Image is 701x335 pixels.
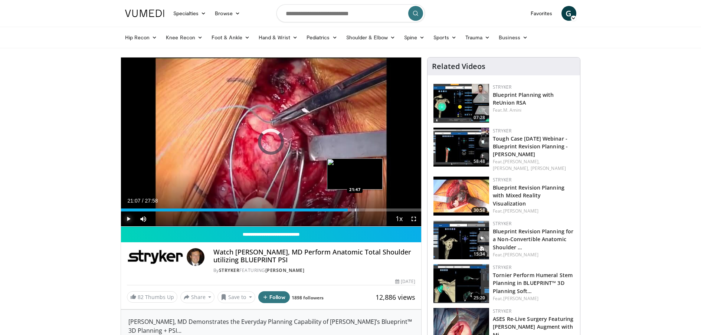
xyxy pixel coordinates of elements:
[433,84,489,123] a: 07:28
[433,220,489,259] a: 15:34
[493,208,574,214] div: Feat.
[494,30,532,45] a: Business
[503,107,522,113] a: M. Amini
[433,128,489,167] img: 2bd21fb6-1858-4721-ae6a-cc45830e2429.150x105_q85_crop-smart_upscale.jpg
[125,10,164,17] img: VuMedi Logo
[136,211,151,226] button: Mute
[392,211,406,226] button: Playback Rate
[493,177,511,183] a: Stryker
[432,62,485,71] h4: Related Videos
[213,248,415,264] h4: Watch [PERSON_NAME], MD Perform Anatomic Total Shoulder utilizing BLUEPRINT PSI
[503,252,538,258] a: [PERSON_NAME]
[493,107,574,114] div: Feat.
[292,295,324,301] a: 1898 followers
[493,184,564,207] a: Blueprint Revision Planning with Mixed Reality Visualization
[213,267,415,274] div: By FEATURING
[276,4,425,22] input: Search topics, interventions
[493,295,574,302] div: Feat.
[471,114,487,121] span: 07:28
[127,248,184,266] img: Stryker
[207,30,254,45] a: Foot & Ankle
[461,30,495,45] a: Trauma
[433,177,489,216] a: 30:58
[406,211,421,226] button: Fullscreen
[210,6,245,21] a: Browse
[302,30,342,45] a: Pediatrics
[128,198,141,204] span: 21:07
[503,158,540,165] a: [PERSON_NAME],
[503,208,538,214] a: [PERSON_NAME]
[471,158,487,165] span: 58:48
[471,295,487,301] span: 25:20
[493,272,573,294] a: Tornier Perform Humeral Stem Planning in BLUEPRINT™ 3D Planning Soft…
[471,251,487,257] span: 15:34
[400,30,429,45] a: Spine
[258,291,290,303] button: Follow
[265,267,305,273] a: [PERSON_NAME]
[503,295,538,302] a: [PERSON_NAME]
[180,291,215,303] button: Share
[493,228,573,250] a: Blueprint Revision Planning for a Non-Convertible Anatomic Shoulder …
[433,264,489,303] a: 25:20
[493,308,511,314] a: Stryker
[433,264,489,303] img: 7a9fc6b3-6c70-445c-a10d-1d90468e6f83.150x105_q85_crop-smart_upscale.jpg
[433,84,489,123] img: b745bf0a-de15-4ef7-a148-80f8a264117e.150x105_q85_crop-smart_upscale.jpg
[493,84,511,90] a: Stryker
[493,165,529,171] a: [PERSON_NAME],
[493,252,574,258] div: Feat.
[493,135,568,158] a: Tough Case [DATE] Webinar - Blueprint Revision Planning - [PERSON_NAME]
[395,278,415,285] div: [DATE]
[217,291,255,303] button: Save to
[161,30,207,45] a: Knee Recon
[531,165,566,171] a: [PERSON_NAME]
[169,6,211,21] a: Specialties
[121,208,422,211] div: Progress Bar
[561,6,576,21] a: G
[254,30,302,45] a: Hand & Wrist
[471,207,487,214] span: 30:58
[121,211,136,226] button: Play
[145,198,158,204] span: 27:58
[493,220,511,227] a: Stryker
[493,91,554,106] a: Blueprint Planning with ReUnion RSA
[376,293,415,302] span: 12,886 views
[121,58,422,227] video-js: Video Player
[219,267,240,273] a: Stryker
[433,177,489,216] img: 74764a31-8039-4d8f-a61e-41e3e0716b59.150x105_q85_crop-smart_upscale.jpg
[127,291,177,303] a: 82 Thumbs Up
[493,158,574,172] div: Feat.
[493,128,511,134] a: Stryker
[433,220,489,259] img: c9f9ddcf-19ca-47f7-9c53-f7670cb35ac4.150x105_q85_crop-smart_upscale.jpg
[493,264,511,270] a: Stryker
[429,30,461,45] a: Sports
[138,293,144,300] span: 82
[121,30,162,45] a: Hip Recon
[142,198,144,204] span: /
[526,6,557,21] a: Favorites
[433,128,489,167] a: 58:48
[327,158,383,190] img: image.jpeg
[187,248,204,266] img: Avatar
[342,30,400,45] a: Shoulder & Elbow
